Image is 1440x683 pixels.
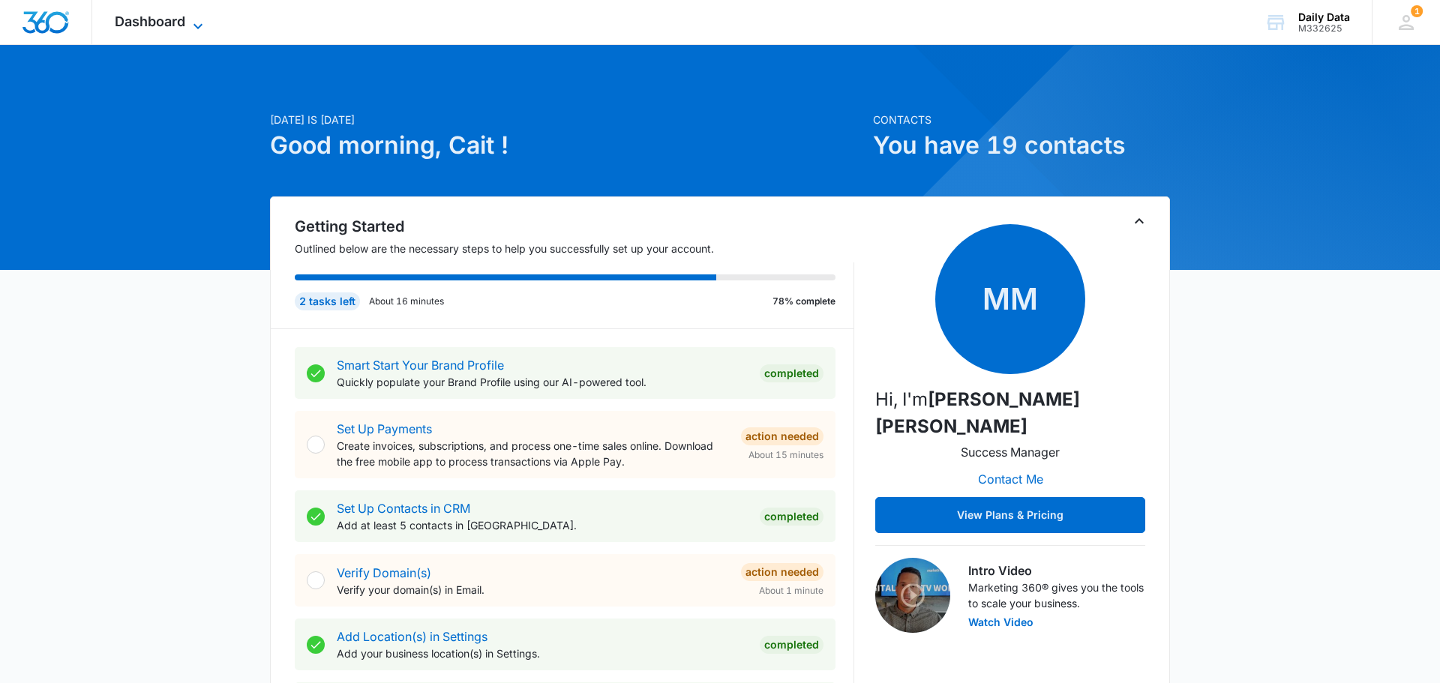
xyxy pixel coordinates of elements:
[873,112,1170,127] p: Contacts
[968,562,1145,580] h3: Intro Video
[295,241,854,256] p: Outlined below are the necessary steps to help you successfully set up your account.
[337,582,729,598] p: Verify your domain(s) in Email.
[875,558,950,633] img: Intro Video
[875,388,1080,437] strong: [PERSON_NAME] [PERSON_NAME]
[741,427,823,445] div: Action Needed
[759,584,823,598] span: About 1 minute
[337,646,748,661] p: Add your business location(s) in Settings.
[741,563,823,581] div: Action Needed
[337,438,729,469] p: Create invoices, subscriptions, and process one-time sales online. Download the free mobile app t...
[270,112,864,127] p: [DATE] is [DATE]
[270,127,864,163] h1: Good morning, Cait !
[115,13,185,29] span: Dashboard
[337,358,504,373] a: Smart Start Your Brand Profile
[1411,5,1423,17] span: 1
[337,421,432,436] a: Set Up Payments
[760,636,823,654] div: Completed
[337,374,748,390] p: Quickly populate your Brand Profile using our AI-powered tool.
[369,295,444,308] p: About 16 minutes
[295,292,360,310] div: 2 tasks left
[295,215,854,238] h2: Getting Started
[337,517,748,533] p: Add at least 5 contacts in [GEOGRAPHIC_DATA].
[760,508,823,526] div: Completed
[1130,212,1148,230] button: Toggle Collapse
[337,565,431,580] a: Verify Domain(s)
[968,617,1033,628] button: Watch Video
[748,448,823,462] span: About 15 minutes
[772,295,835,308] p: 78% complete
[875,497,1145,533] button: View Plans & Pricing
[961,443,1060,461] p: Success Manager
[963,461,1058,497] button: Contact Me
[935,224,1085,374] span: MM
[968,580,1145,611] p: Marketing 360® gives you the tools to scale your business.
[760,364,823,382] div: Completed
[1411,5,1423,17] div: notifications count
[337,501,470,516] a: Set Up Contacts in CRM
[873,127,1170,163] h1: You have 19 contacts
[875,386,1145,440] p: Hi, I'm
[1298,23,1350,34] div: account id
[1298,11,1350,23] div: account name
[337,629,487,644] a: Add Location(s) in Settings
